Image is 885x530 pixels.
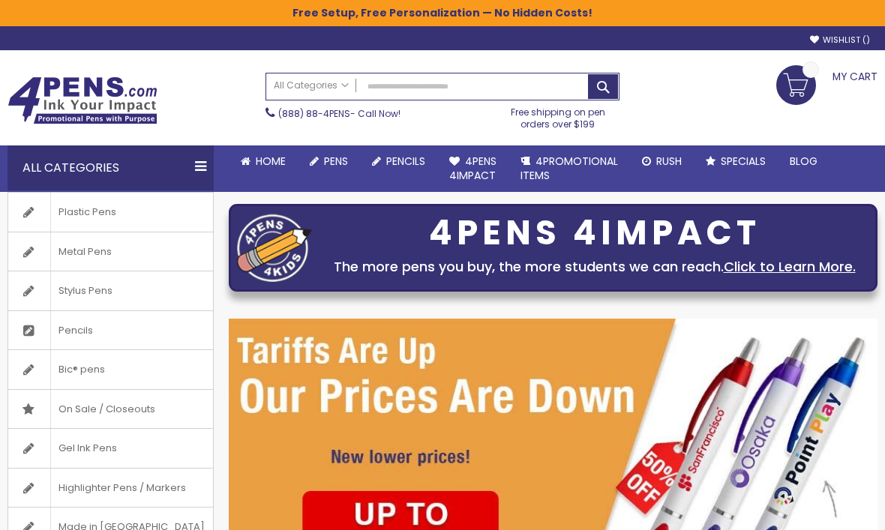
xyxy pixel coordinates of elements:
span: Metal Pens [50,232,119,271]
span: On Sale / Closeouts [50,390,163,429]
a: Click to Learn More. [724,257,856,276]
span: 4Pens 4impact [449,154,496,183]
a: Home [229,145,298,178]
span: - Call Now! [278,107,400,120]
a: Pens [298,145,360,178]
a: Pencils [8,311,213,350]
img: 4Pens Custom Pens and Promotional Products [7,76,157,124]
a: Specials [694,145,778,178]
a: Pencils [360,145,437,178]
div: Free shipping on pen orders over $199 [496,100,619,130]
span: Plastic Pens [50,193,124,232]
a: (888) 88-4PENS [278,107,350,120]
a: 4Pens4impact [437,145,508,192]
div: The more pens you buy, the more students we can reach. [319,256,869,277]
img: four_pen_logo.png [237,214,312,282]
a: Rush [630,145,694,178]
a: Highlighter Pens / Markers [8,469,213,508]
span: Pencils [50,311,100,350]
span: Rush [656,154,682,169]
a: On Sale / Closeouts [8,390,213,429]
div: 4PENS 4IMPACT [319,217,869,249]
span: Specials [721,154,766,169]
a: Gel Ink Pens [8,429,213,468]
div: All Categories [7,145,214,190]
span: Pencils [386,154,425,169]
span: 4PROMOTIONAL ITEMS [520,154,618,183]
a: Blog [778,145,829,178]
span: Highlighter Pens / Markers [50,469,193,508]
span: Pens [324,154,348,169]
a: Stylus Pens [8,271,213,310]
span: Stylus Pens [50,271,120,310]
a: Wishlist [810,34,870,46]
a: All Categories [266,73,356,98]
span: Gel Ink Pens [50,429,124,468]
a: Metal Pens [8,232,213,271]
span: Bic® pens [50,350,112,389]
span: Blog [790,154,817,169]
span: Home [256,154,286,169]
a: Bic® pens [8,350,213,389]
a: 4PROMOTIONALITEMS [508,145,630,192]
a: Plastic Pens [8,193,213,232]
span: All Categories [274,79,349,91]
